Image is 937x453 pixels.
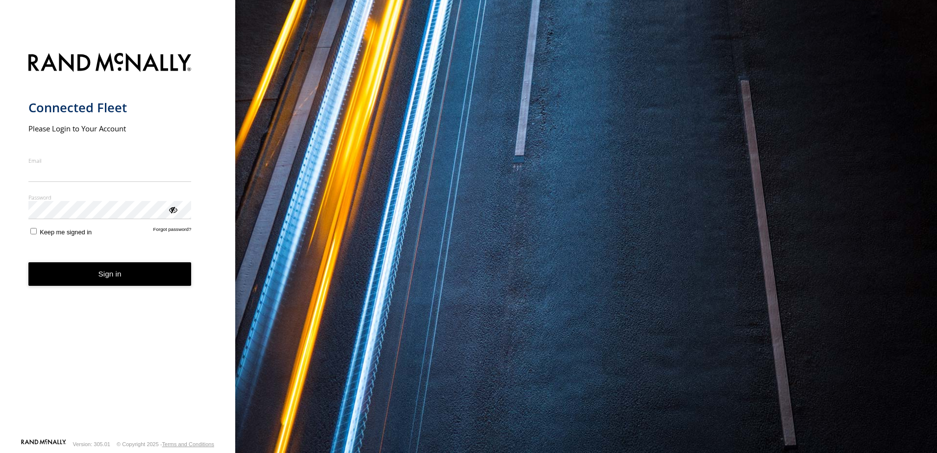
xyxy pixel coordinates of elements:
[73,441,110,447] div: Version: 305.01
[28,157,192,164] label: Email
[153,226,192,236] a: Forgot password?
[28,51,192,76] img: Rand McNally
[28,262,192,286] button: Sign in
[168,204,177,214] div: ViewPassword
[28,124,192,133] h2: Please Login to Your Account
[21,439,66,449] a: Visit our Website
[28,100,192,116] h1: Connected Fleet
[28,194,192,201] label: Password
[30,228,37,234] input: Keep me signed in
[40,228,92,236] span: Keep me signed in
[162,441,214,447] a: Terms and Conditions
[28,47,207,438] form: main
[117,441,214,447] div: © Copyright 2025 -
